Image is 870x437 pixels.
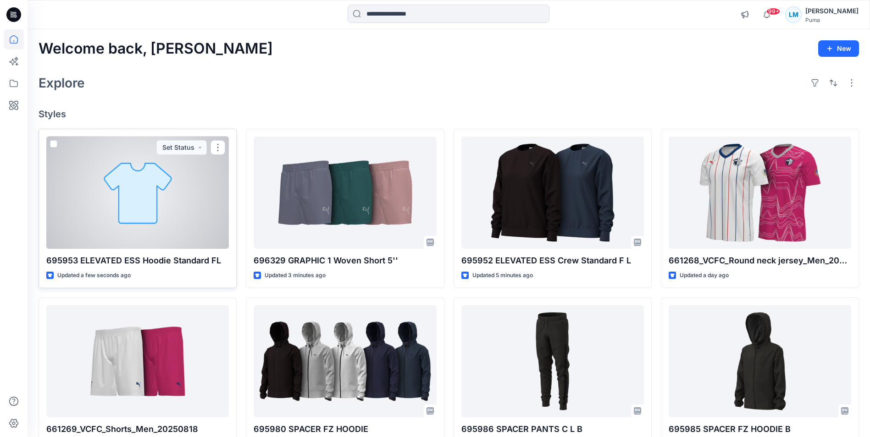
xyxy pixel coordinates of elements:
[805,16,859,23] div: Puma
[461,423,644,436] p: 695986 SPACER PANTS C L B
[472,271,533,280] p: Updated 5 minutes ago
[254,137,436,249] a: 696329 GRAPHIC 1 Woven Short 5''
[254,254,436,267] p: 696329 GRAPHIC 1 Woven Short 5''
[669,137,851,249] a: 661268_VCFC_Round neck jersey_Men_20250818
[766,8,780,15] span: 99+
[669,305,851,417] a: 695985 SPACER FZ HOODIE B
[818,40,859,57] button: New
[669,254,851,267] p: 661268_VCFC_Round neck jersey_Men_20250818
[461,137,644,249] a: 695952 ELEVATED ESS Crew Standard F L
[46,305,229,417] a: 661269_VCFC_Shorts_Men_20250818
[46,137,229,249] a: 695953 ELEVATED ESS Hoodie Standard FL
[46,423,229,436] p: 661269_VCFC_Shorts_Men_20250818
[265,271,326,280] p: Updated 3 minutes ago
[39,109,859,120] h4: Styles
[805,5,859,16] div: [PERSON_NAME]
[669,423,851,436] p: 695985 SPACER FZ HOODIE B
[785,6,802,23] div: LM
[39,76,85,90] h2: Explore
[46,254,229,267] p: 695953 ELEVATED ESS Hoodie Standard FL
[680,271,729,280] p: Updated a day ago
[254,305,436,417] a: 695980 SPACER FZ HOODIE
[57,271,131,280] p: Updated a few seconds ago
[461,254,644,267] p: 695952 ELEVATED ESS Crew Standard F L
[39,40,273,57] h2: Welcome back, [PERSON_NAME]
[254,423,436,436] p: 695980 SPACER FZ HOODIE
[461,305,644,417] a: 695986 SPACER PANTS C L B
